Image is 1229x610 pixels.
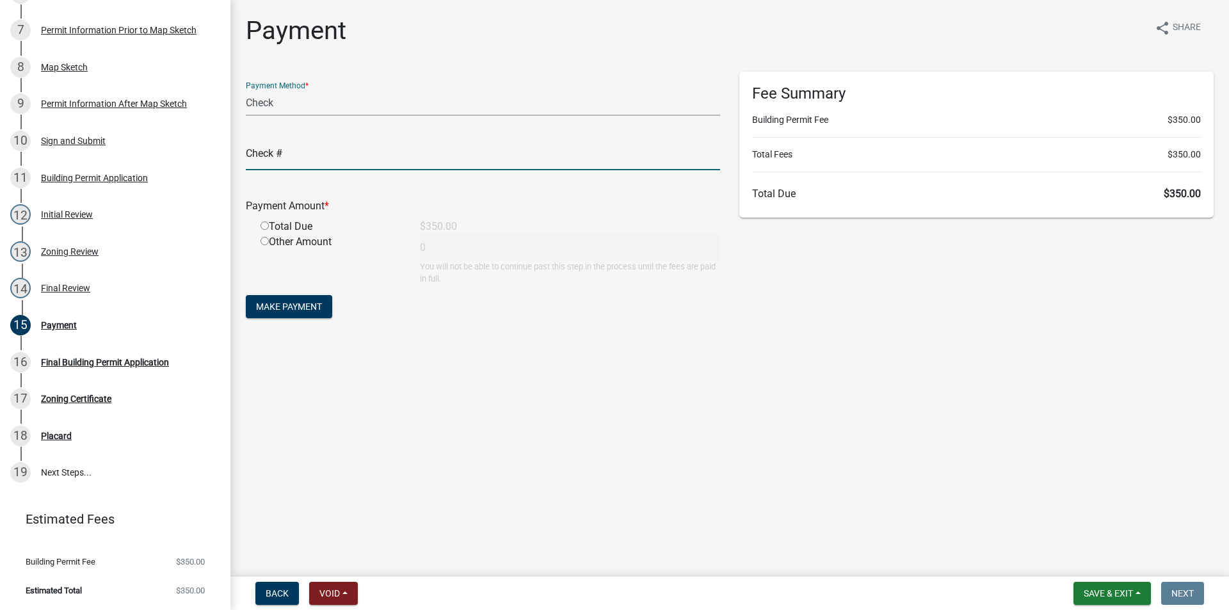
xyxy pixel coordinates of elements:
[251,234,410,285] div: Other Amount
[1168,148,1201,161] span: $350.00
[26,558,95,566] span: Building Permit Fee
[41,173,148,182] div: Building Permit Application
[41,321,77,330] div: Payment
[176,586,205,595] span: $350.00
[41,247,99,256] div: Zoning Review
[1084,588,1133,598] span: Save & Exit
[246,15,346,46] h1: Payment
[10,241,31,262] div: 13
[752,188,1201,200] h6: Total Due
[10,426,31,446] div: 18
[10,389,31,409] div: 17
[236,198,730,214] div: Payment Amount
[10,168,31,188] div: 11
[10,57,31,77] div: 8
[10,93,31,114] div: 9
[266,588,289,598] span: Back
[1145,15,1211,40] button: shareShare
[10,462,31,483] div: 19
[752,148,1201,161] li: Total Fees
[26,586,82,595] span: Estimated Total
[41,136,106,145] div: Sign and Submit
[1173,20,1201,36] span: Share
[10,131,31,151] div: 10
[41,358,169,367] div: Final Building Permit Application
[1155,20,1170,36] i: share
[41,210,93,219] div: Initial Review
[41,431,72,440] div: Placard
[41,63,88,72] div: Map Sketch
[256,301,322,312] span: Make Payment
[1168,113,1201,127] span: $350.00
[1161,582,1204,605] button: Next
[10,506,210,532] a: Estimated Fees
[251,219,410,234] div: Total Due
[176,558,205,566] span: $350.00
[10,278,31,298] div: 14
[1164,188,1201,200] span: $350.00
[10,20,31,40] div: 7
[319,588,340,598] span: Void
[10,315,31,335] div: 15
[752,113,1201,127] li: Building Permit Fee
[309,582,358,605] button: Void
[255,582,299,605] button: Back
[1073,582,1151,605] button: Save & Exit
[10,204,31,225] div: 12
[41,284,90,293] div: Final Review
[41,394,111,403] div: Zoning Certificate
[1171,588,1194,598] span: Next
[752,84,1201,103] h6: Fee Summary
[246,295,332,318] button: Make Payment
[10,352,31,373] div: 16
[41,99,187,108] div: Permit Information After Map Sketch
[41,26,197,35] div: Permit Information Prior to Map Sketch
